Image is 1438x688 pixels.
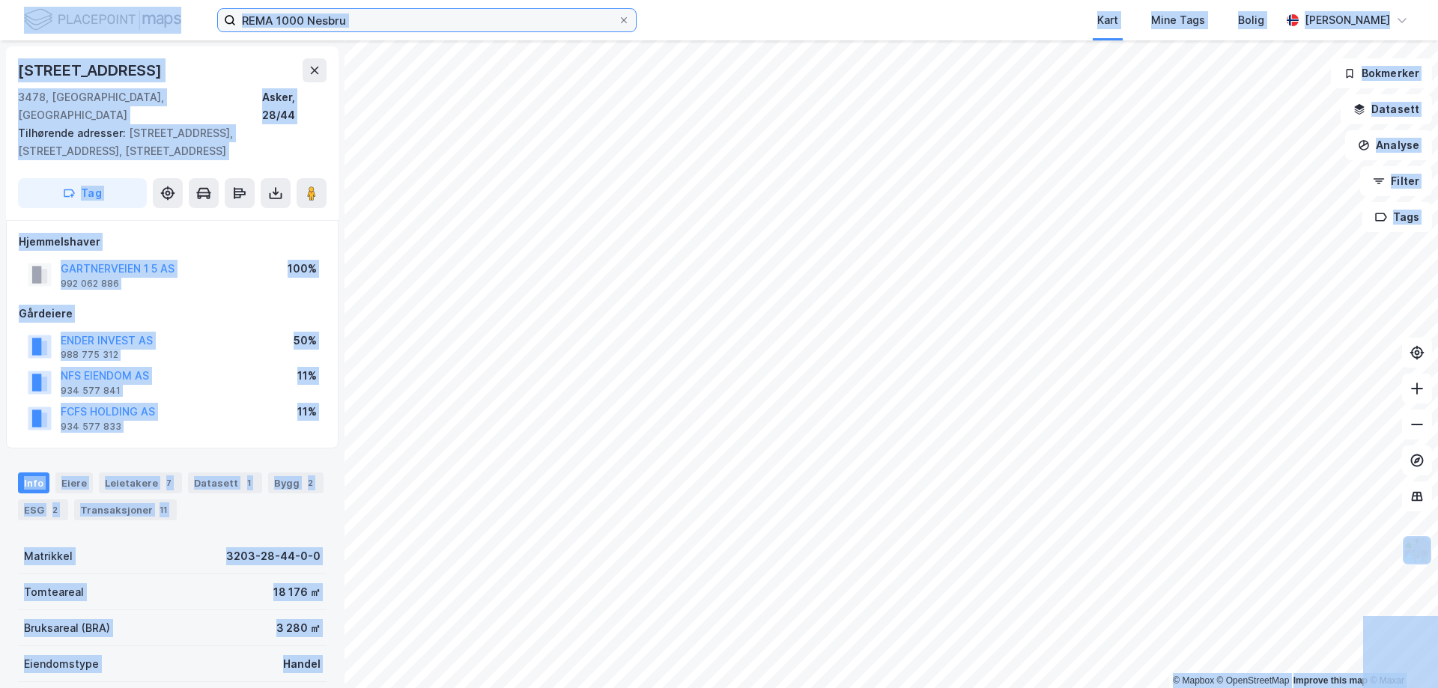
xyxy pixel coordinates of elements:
[1363,616,1438,688] iframe: Chat Widget
[297,403,317,421] div: 11%
[273,583,321,601] div: 18 176 ㎡
[294,332,317,350] div: 50%
[47,502,62,517] div: 2
[61,278,119,290] div: 992 062 886
[1341,94,1432,124] button: Datasett
[18,472,49,493] div: Info
[24,7,181,33] img: logo.f888ab2527a4732fd821a326f86c7f29.svg
[24,655,99,673] div: Eiendomstype
[262,88,327,124] div: Asker, 28/44
[236,9,618,31] input: Søk på adresse, matrikkel, gårdeiere, leietakere eller personer
[18,58,165,82] div: [STREET_ADDRESS]
[18,127,129,139] span: Tilhørende adresser:
[156,502,171,517] div: 11
[24,583,84,601] div: Tomteareal
[161,475,176,490] div: 7
[61,385,121,397] div: 934 577 841
[18,499,68,520] div: ESG
[1151,11,1205,29] div: Mine Tags
[18,88,262,124] div: 3478, [GEOGRAPHIC_DATA], [GEOGRAPHIC_DATA]
[19,305,326,323] div: Gårdeiere
[276,619,321,637] div: 3 280 ㎡
[24,619,110,637] div: Bruksareal (BRA)
[283,655,321,673] div: Handel
[1403,536,1431,564] img: Z
[19,233,326,251] div: Hjemmelshaver
[288,260,317,278] div: 100%
[1173,675,1214,686] a: Mapbox
[1238,11,1264,29] div: Bolig
[61,349,118,361] div: 988 775 312
[1331,58,1432,88] button: Bokmerker
[1293,675,1368,686] a: Improve this map
[1360,166,1432,196] button: Filter
[99,472,182,493] div: Leietakere
[18,178,147,208] button: Tag
[61,421,121,433] div: 934 577 833
[303,475,318,490] div: 2
[18,124,315,160] div: [STREET_ADDRESS], [STREET_ADDRESS], [STREET_ADDRESS]
[1217,675,1290,686] a: OpenStreetMap
[241,475,256,490] div: 1
[188,472,262,493] div: Datasett
[55,472,93,493] div: Eiere
[1362,202,1432,232] button: Tags
[297,367,317,385] div: 11%
[1345,130,1432,160] button: Analyse
[24,547,73,565] div: Matrikkel
[74,499,177,520] div: Transaksjoner
[1363,616,1438,688] div: Kontrollprogram for chat
[1305,11,1390,29] div: [PERSON_NAME]
[268,472,324,493] div: Bygg
[226,547,321,565] div: 3203-28-44-0-0
[1097,11,1118,29] div: Kart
